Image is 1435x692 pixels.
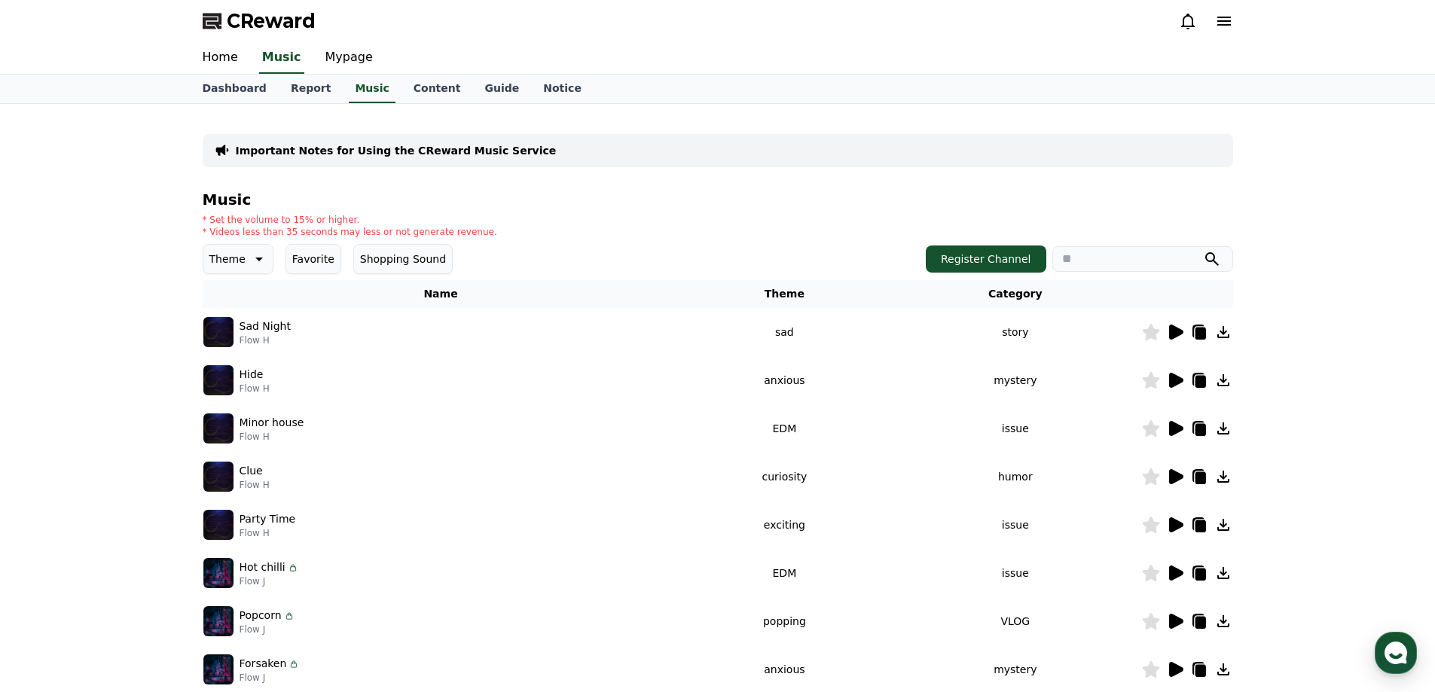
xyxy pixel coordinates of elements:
[890,280,1140,308] th: Category
[223,500,260,512] span: Settings
[203,510,234,540] img: music
[203,9,316,33] a: CReward
[240,431,304,443] p: Flow H
[926,245,1046,273] button: Register Channel
[240,608,282,623] p: Popcorn
[203,654,234,684] img: music
[240,463,263,479] p: Clue
[679,280,890,308] th: Theme
[203,191,1233,208] h4: Music
[203,244,273,274] button: Theme
[679,549,890,597] td: EDM
[203,280,679,308] th: Name
[679,501,890,549] td: exciting
[240,511,296,527] p: Party Time
[38,500,65,512] span: Home
[5,477,99,515] a: Home
[203,462,234,492] img: music
[203,365,234,395] img: music
[209,248,246,270] p: Theme
[191,75,279,103] a: Dashboard
[240,479,270,491] p: Flow H
[203,317,234,347] img: music
[890,549,1140,597] td: issue
[203,558,234,588] img: music
[353,244,453,274] button: Shopping Sound
[679,308,890,356] td: sad
[349,75,395,103] a: Music
[240,383,270,395] p: Flow H
[203,413,234,444] img: music
[313,42,385,74] a: Mypage
[240,672,301,684] p: Flow J
[191,42,250,74] a: Home
[203,226,497,238] p: * Videos less than 35 seconds may less or not generate revenue.
[285,244,341,274] button: Favorite
[890,308,1140,356] td: story
[531,75,594,103] a: Notice
[240,415,304,431] p: Minor house
[240,656,287,672] p: Forsaken
[401,75,473,103] a: Content
[472,75,531,103] a: Guide
[890,453,1140,501] td: humor
[240,334,291,346] p: Flow H
[890,597,1140,645] td: VLOG
[203,214,497,226] p: * Set the volume to 15% or higher.
[240,559,285,575] p: Hot chilli
[240,527,296,539] p: Flow H
[99,477,194,515] a: Messages
[125,501,169,513] span: Messages
[890,356,1140,404] td: mystery
[890,501,1140,549] td: issue
[240,623,295,636] p: Flow J
[259,42,304,74] a: Music
[240,575,299,587] p: Flow J
[890,404,1140,453] td: issue
[240,319,291,334] p: Sad Night
[279,75,343,103] a: Report
[236,143,557,158] a: Important Notes for Using the CReward Music Service
[679,597,890,645] td: popping
[240,367,264,383] p: Hide
[194,477,289,515] a: Settings
[203,606,234,636] img: music
[679,453,890,501] td: curiosity
[679,356,890,404] td: anxious
[227,9,316,33] span: CReward
[679,404,890,453] td: EDM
